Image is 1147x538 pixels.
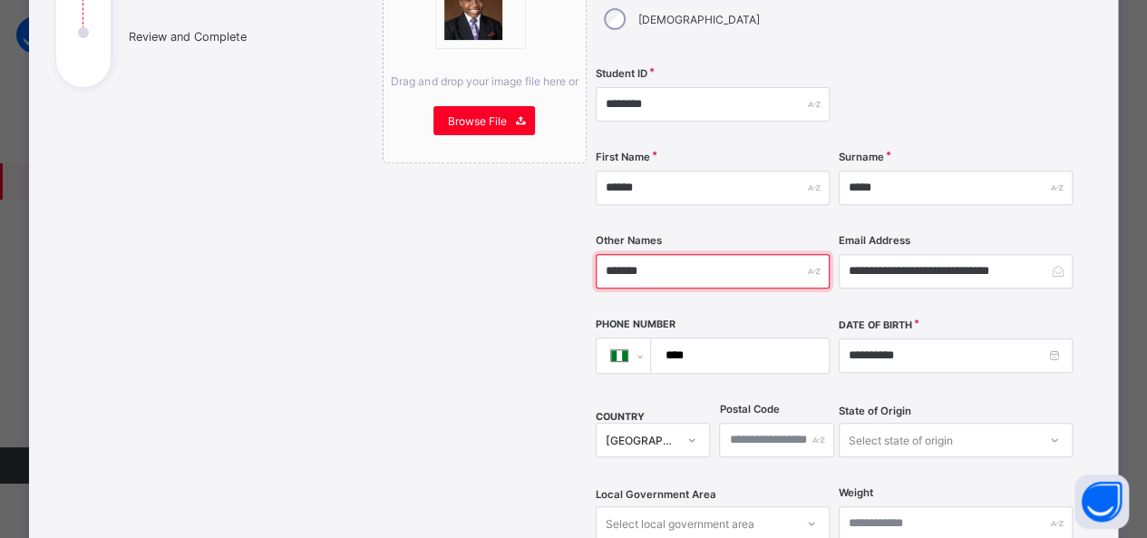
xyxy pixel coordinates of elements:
span: Browse File [447,114,506,128]
label: Phone Number [596,318,676,330]
div: Select state of origin [849,423,953,457]
span: State of Origin [839,405,911,417]
label: Date of Birth [839,319,912,331]
label: Other Names [596,234,662,247]
label: Weight [839,486,873,499]
label: [DEMOGRAPHIC_DATA] [638,13,760,26]
span: COUNTRY [596,411,645,423]
label: Surname [839,151,884,163]
button: Open asap [1074,474,1129,529]
label: Email Address [839,234,910,247]
span: Local Government Area [596,488,716,501]
label: First Name [596,151,650,163]
span: Drag and drop your image file here or [391,74,578,88]
div: [GEOGRAPHIC_DATA] [606,434,676,447]
label: Postal Code [719,403,779,416]
label: Student ID [596,67,647,80]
